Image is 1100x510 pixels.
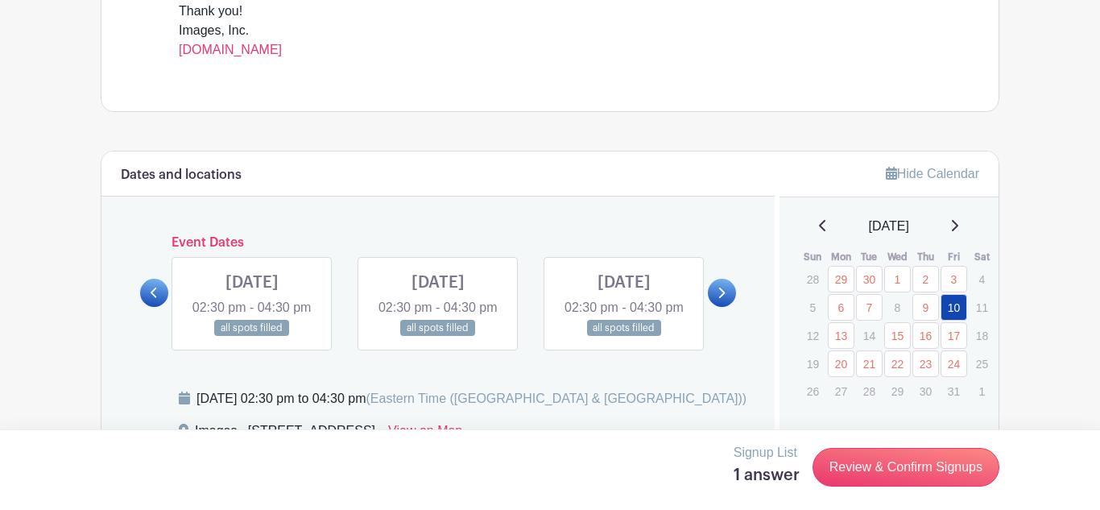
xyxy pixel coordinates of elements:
a: 9 [912,294,939,321]
div: Images , [STREET_ADDRESS] [195,421,375,447]
p: 31 [941,379,967,404]
span: [DATE] [869,217,909,236]
th: Sun [799,249,827,265]
p: 29 [884,379,911,404]
p: 28 [856,379,883,404]
p: 1 [969,379,995,404]
th: Sat [968,249,996,265]
th: Mon [827,249,855,265]
a: 24 [941,350,967,377]
a: 30 [856,266,883,292]
span: (Eastern Time ([GEOGRAPHIC_DATA] & [GEOGRAPHIC_DATA])) [366,392,746,405]
a: 22 [884,350,911,377]
p: 8 [884,295,911,320]
div: [DATE] 02:30 pm to 04:30 pm [196,389,746,408]
th: Thu [912,249,940,265]
p: Signup List [734,443,800,462]
th: Tue [855,249,883,265]
p: 28 [800,267,826,292]
a: 3 [941,266,967,292]
p: 18 [969,323,995,348]
a: 7 [856,294,883,321]
a: 1 [884,266,911,292]
p: 12 [800,323,826,348]
a: 16 [912,322,939,349]
p: 30 [912,379,939,404]
th: Wed [883,249,912,265]
p: 14 [856,323,883,348]
div: Images, Inc. [179,21,921,60]
a: [DOMAIN_NAME] [179,43,282,56]
div: Thank you! [179,2,921,21]
p: 5 [800,295,826,320]
a: 2 [912,266,939,292]
p: 4 [969,267,995,292]
p: 26 [800,379,826,404]
p: 19 [800,351,826,376]
a: 23 [912,350,939,377]
a: 20 [828,350,854,377]
th: Fri [940,249,968,265]
a: Hide Calendar [886,167,979,180]
h6: Event Dates [168,235,708,251]
h5: 1 answer [734,466,800,485]
p: 27 [828,379,854,404]
p: 25 [969,351,995,376]
a: 10 [941,294,967,321]
a: 21 [856,350,883,377]
a: Review & Confirm Signups [813,448,999,487]
a: 29 [828,266,854,292]
h6: Dates and locations [121,168,242,183]
a: 13 [828,322,854,349]
a: View on Map [388,421,462,447]
a: 17 [941,322,967,349]
p: 11 [969,295,995,320]
a: 6 [828,294,854,321]
a: 15 [884,322,911,349]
